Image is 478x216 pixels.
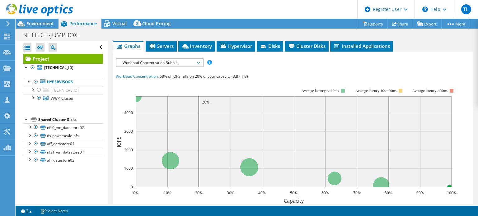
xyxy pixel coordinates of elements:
text: Capacity [284,197,304,204]
text: 1000 [124,166,133,171]
text: 10% [164,190,171,195]
svg: \n [422,7,428,12]
text: 3000 [124,129,133,134]
span: Graphs [116,43,140,49]
span: TL [461,4,471,14]
h1: NETTECH-JUMPBOX [20,32,87,39]
a: [TECHNICAL_ID] [23,64,103,72]
a: [TECHNICAL_ID] [23,86,103,94]
span: Servers [149,43,174,49]
span: Inventory [181,43,212,49]
a: WWP_Cluster [23,94,103,102]
span: Workload Concentration: [116,74,159,79]
a: 2 [17,207,36,215]
span: Hypervisor [220,43,252,49]
a: Share [387,19,413,29]
span: Performance [69,21,97,26]
text: 40% [258,190,266,195]
text: 20% [195,190,203,195]
a: aff_datastore02 [23,156,103,164]
text: 0% [133,190,138,195]
a: nfs1_vm_datastore01 [23,148,103,156]
span: Installed Applications [333,43,390,49]
text: 90% [416,190,424,195]
text: 4000 [124,110,133,115]
text: 60% [321,190,329,195]
span: Disks [260,43,280,49]
span: Cluster Disks [288,43,326,49]
a: aff_datastore01 [23,140,103,148]
span: Virtual [112,21,127,26]
tspan: Average latency <=10ms [302,89,339,93]
a: Reports [358,19,388,29]
text: 70% [353,190,361,195]
a: Hypervisors [23,78,103,86]
text: 80% [385,190,392,195]
span: WWP_Cluster [51,96,74,101]
text: 50% [290,190,298,195]
span: Workload Concentration Bubble [119,59,199,67]
text: 100% [447,190,457,195]
span: [TECHNICAL_ID] [51,88,79,93]
a: More [441,19,470,29]
text: Average latency >20ms [412,89,448,93]
text: 0 [131,184,133,190]
text: 30% [227,190,234,195]
a: Project Notes [36,207,72,215]
span: Cloud Pricing [142,21,171,26]
tspan: Average latency 10<=20ms [355,89,396,93]
a: ds-powerscale-nfs [23,132,103,140]
text: IOPS [115,136,122,147]
text: 20% [202,99,209,105]
b: [TECHNICAL_ID] [44,65,73,70]
span: Environment [26,21,54,26]
text: 2000 [124,147,133,153]
span: 68% of IOPS falls on 20% of your capacity (3.87 TiB) [160,74,248,79]
a: nfs0_vm_datastore02 [23,123,103,131]
a: Project [23,54,103,64]
div: Shared Cluster Disks [38,116,103,123]
a: Export [413,19,442,29]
